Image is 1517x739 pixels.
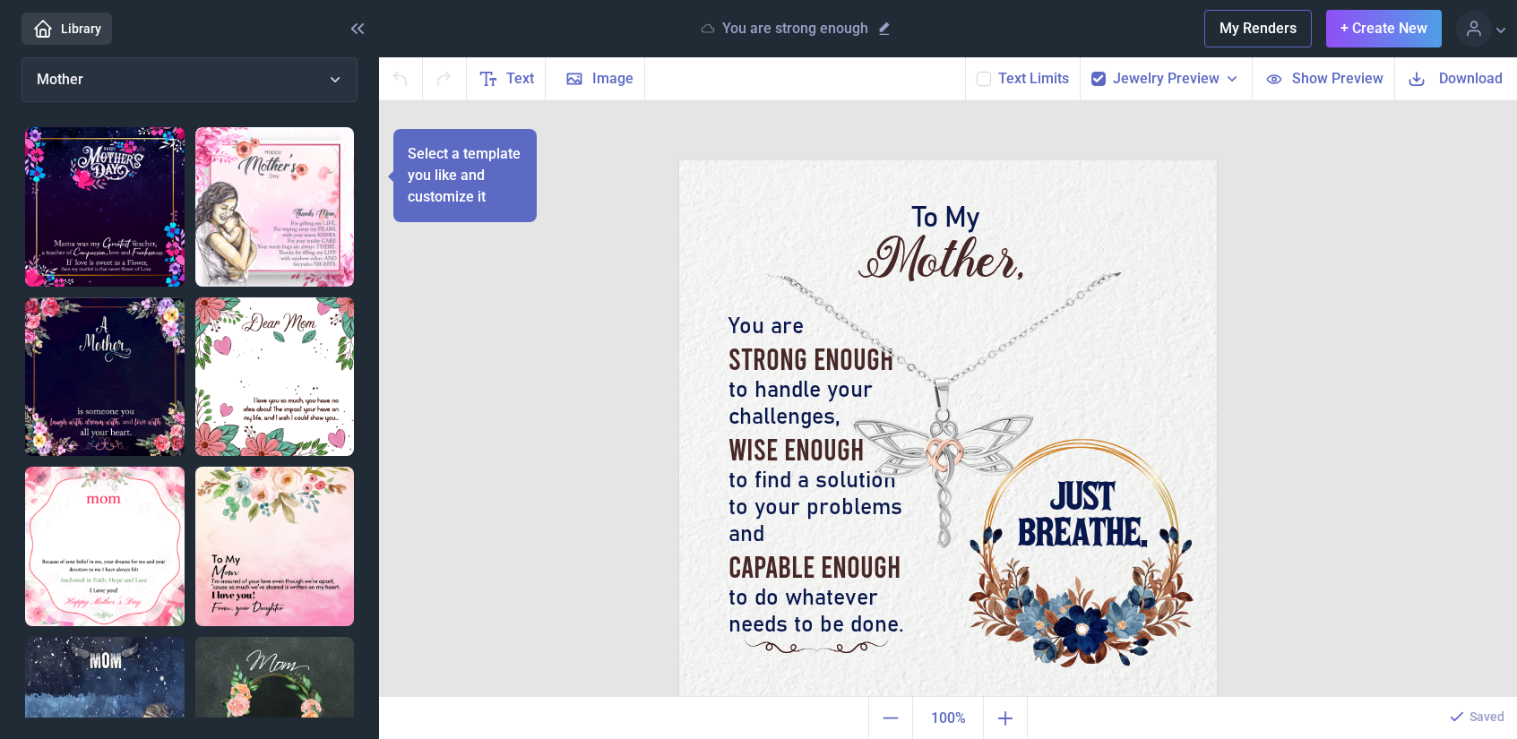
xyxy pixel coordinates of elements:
span: strong enough [728,339,893,376]
button: Download [1394,57,1517,99]
button: + Create New [1326,10,1442,47]
img: Mama was my greatest teacher [25,127,185,287]
span: Text [506,68,534,90]
span: Show Preview [1292,68,1383,89]
img: Thanks mom, for gifting me life [195,127,355,287]
button: Jewelry Preview [1113,68,1241,90]
div: JUST BREATHE. [957,477,1208,554]
a: Library [22,13,112,45]
span: Image [592,68,634,90]
button: Actual size [912,697,984,739]
button: Image [546,57,645,99]
span: Download [1439,68,1503,89]
img: Mom - I'm assured of your love [195,467,355,626]
button: Zoom in [984,697,1028,739]
img: Dear Mom I love you so much [195,297,355,457]
img: Mother is someone you laugh with [25,297,185,457]
span: capable enough [728,547,901,584]
button: Text [467,57,546,99]
p: You are strong enough [722,20,868,38]
div: You are to handle your challenges, to find a solution to your problems and to do whatever needs t... [728,314,961,656]
div: To My [775,204,1116,236]
span: wise enough [728,430,864,467]
button: Show Preview [1252,57,1394,99]
button: Mother [22,57,358,102]
img: Message Card Mother day [25,467,185,626]
span: Jewelry Preview [1113,68,1220,90]
p: Select a template you like and customize it [408,143,522,208]
button: Redo [423,57,467,99]
button: Zoom out [868,697,912,739]
img: b013.jpg [679,160,1217,698]
div: Mother, [771,241,1111,291]
button: My Renders [1204,10,1312,47]
span: 100% [917,700,979,736]
button: Undo [379,57,423,99]
p: Saved [1470,708,1504,726]
span: Mother [37,71,83,88]
button: Text Limits [998,68,1069,90]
